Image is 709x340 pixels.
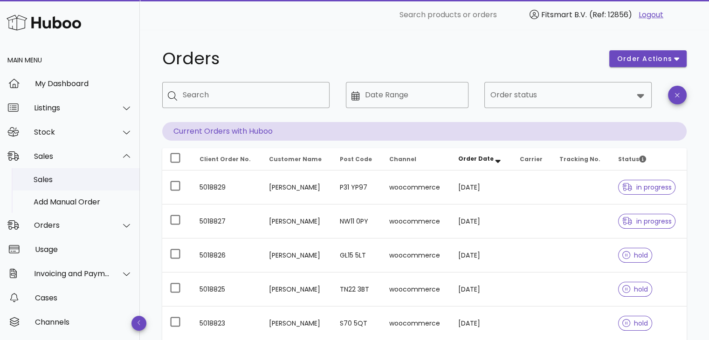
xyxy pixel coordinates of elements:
td: GL15 5LT [332,238,382,272]
th: Carrier [512,148,552,170]
span: order actions [617,54,673,64]
a: Logout [639,9,663,20]
td: [PERSON_NAME] [262,170,332,204]
img: Huboo Logo [7,13,81,33]
div: Cases [35,293,132,302]
span: Order Date [458,155,494,163]
span: hold [622,320,648,326]
div: Stock [34,128,110,136]
td: 5018825 [192,272,262,306]
th: Channel [382,148,451,170]
div: Usage [35,245,132,254]
div: Sales [34,152,110,161]
span: in progress [622,218,672,224]
span: (Ref: 12856) [589,9,632,20]
td: 5018829 [192,170,262,204]
span: Client Order No. [200,155,251,163]
td: [PERSON_NAME] [262,238,332,272]
span: Carrier [520,155,543,163]
td: [DATE] [451,238,512,272]
th: Order Date: Sorted descending. Activate to remove sorting. [451,148,512,170]
td: [DATE] [451,204,512,238]
td: [DATE] [451,170,512,204]
span: hold [622,286,648,292]
td: P31 YP97 [332,170,382,204]
div: My Dashboard [35,79,132,88]
td: woocommerce [382,170,451,204]
span: Status [618,155,646,163]
td: [DATE] [451,272,512,306]
span: Fitsmart B.V. [541,9,587,20]
td: woocommerce [382,238,451,272]
button: order actions [609,50,687,67]
span: in progress [622,184,672,190]
td: NW11 0PY [332,204,382,238]
div: Listings [34,103,110,112]
th: Post Code [332,148,382,170]
td: 5018827 [192,204,262,238]
td: woocommerce [382,204,451,238]
div: Channels [35,318,132,326]
td: 5018826 [192,238,262,272]
th: Tracking No. [552,148,611,170]
td: [PERSON_NAME] [262,204,332,238]
span: hold [622,252,648,258]
span: Tracking No. [559,155,600,163]
th: Status [611,148,687,170]
h1: Orders [162,50,598,67]
div: Invoicing and Payments [34,269,110,278]
td: woocommerce [382,272,451,306]
div: Sales [34,175,132,184]
div: Order status [484,82,652,108]
div: Orders [34,221,110,230]
th: Client Order No. [192,148,262,170]
span: Post Code [340,155,372,163]
td: TN22 3BT [332,272,382,306]
td: [PERSON_NAME] [262,272,332,306]
span: Channel [389,155,416,163]
div: Add Manual Order [34,197,132,206]
th: Customer Name [262,148,332,170]
span: Customer Name [269,155,322,163]
p: Current Orders with Huboo [162,122,687,141]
